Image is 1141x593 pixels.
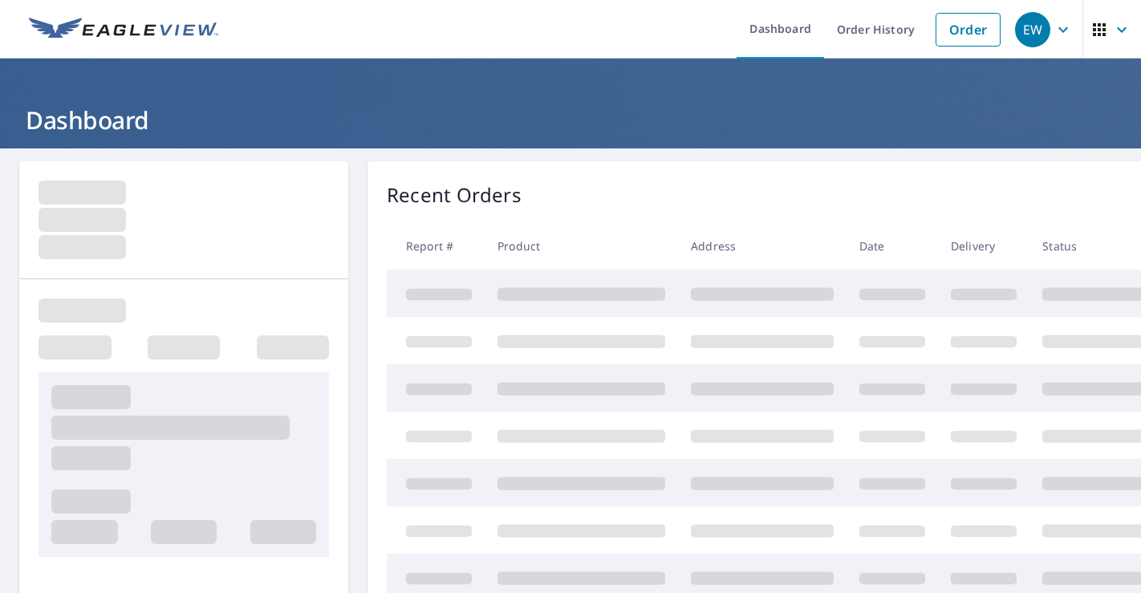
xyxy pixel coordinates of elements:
[847,222,938,270] th: Date
[936,13,1001,47] a: Order
[19,104,1122,136] h1: Dashboard
[485,222,678,270] th: Product
[938,222,1029,270] th: Delivery
[387,222,485,270] th: Report #
[387,181,522,209] p: Recent Orders
[1015,12,1050,47] div: EW
[29,18,218,42] img: EV Logo
[678,222,847,270] th: Address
